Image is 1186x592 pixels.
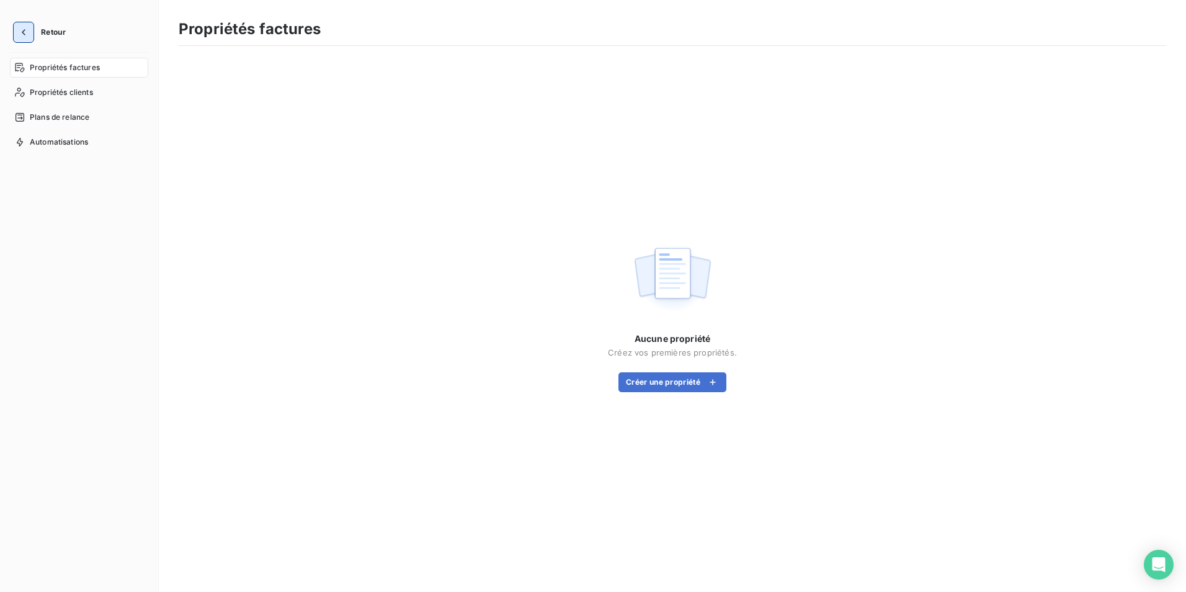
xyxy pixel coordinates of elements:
div: Open Intercom Messenger [1144,550,1174,580]
span: Automatisations [30,137,88,148]
span: Retour [41,29,66,36]
img: empty state [633,241,712,318]
span: Plans de relance [30,112,89,123]
a: Automatisations [10,132,148,152]
button: Retour [10,22,76,42]
a: Plans de relance [10,107,148,127]
span: Créez vos premières propriétés. [608,348,737,357]
button: Créer une propriété [618,372,726,392]
span: Propriétés factures [30,62,100,73]
span: Aucune propriété [635,333,710,345]
a: Propriétés factures [10,58,148,78]
a: Propriétés clients [10,83,148,102]
h3: Propriétés factures [179,18,321,40]
span: Propriétés clients [30,87,93,98]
